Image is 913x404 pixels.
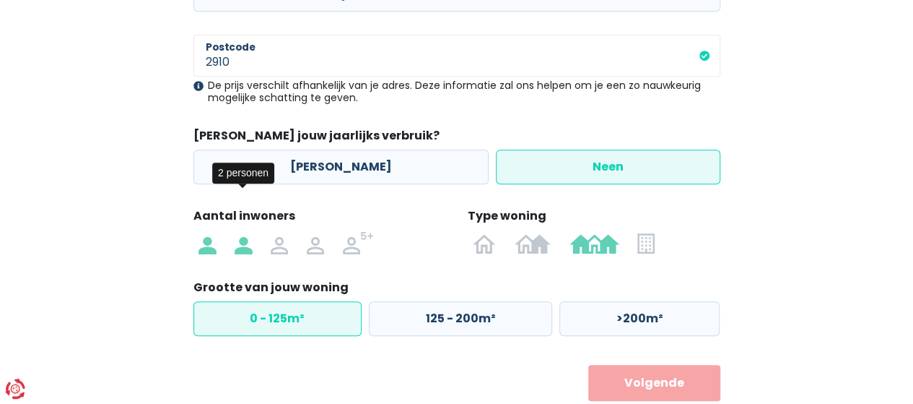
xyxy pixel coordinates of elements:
[569,231,619,254] img: Gesloten bebouwing
[193,301,362,336] label: 0 - 125m²
[193,127,720,150] legend: [PERSON_NAME] jouw jaarlijks verbruik?
[307,231,324,254] img: 4 personen
[193,79,720,104] div: De prijs verschilt afhankelijk van je adres. Deze informatie zal ons helpen om je een zo nauwkeur...
[193,207,446,230] legend: Aantal inwoners
[496,150,720,184] label: Neen
[369,301,552,336] label: 125 - 200m²
[271,231,288,254] img: 3 personen
[588,365,720,401] button: Volgende
[637,231,654,254] img: Appartement
[515,231,551,254] img: Halfopen bebouwing
[235,231,252,254] img: 2 personen
[193,279,720,301] legend: Grootte van jouw woning
[473,231,496,254] img: Open bebouwing
[193,150,489,184] label: [PERSON_NAME]
[193,35,720,77] input: 1000
[198,231,216,254] img: 1 persoon
[212,163,274,184] div: 2 personen
[343,231,375,254] img: 5+ personen
[468,207,720,230] legend: Type woning
[559,301,720,336] label: >200m²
